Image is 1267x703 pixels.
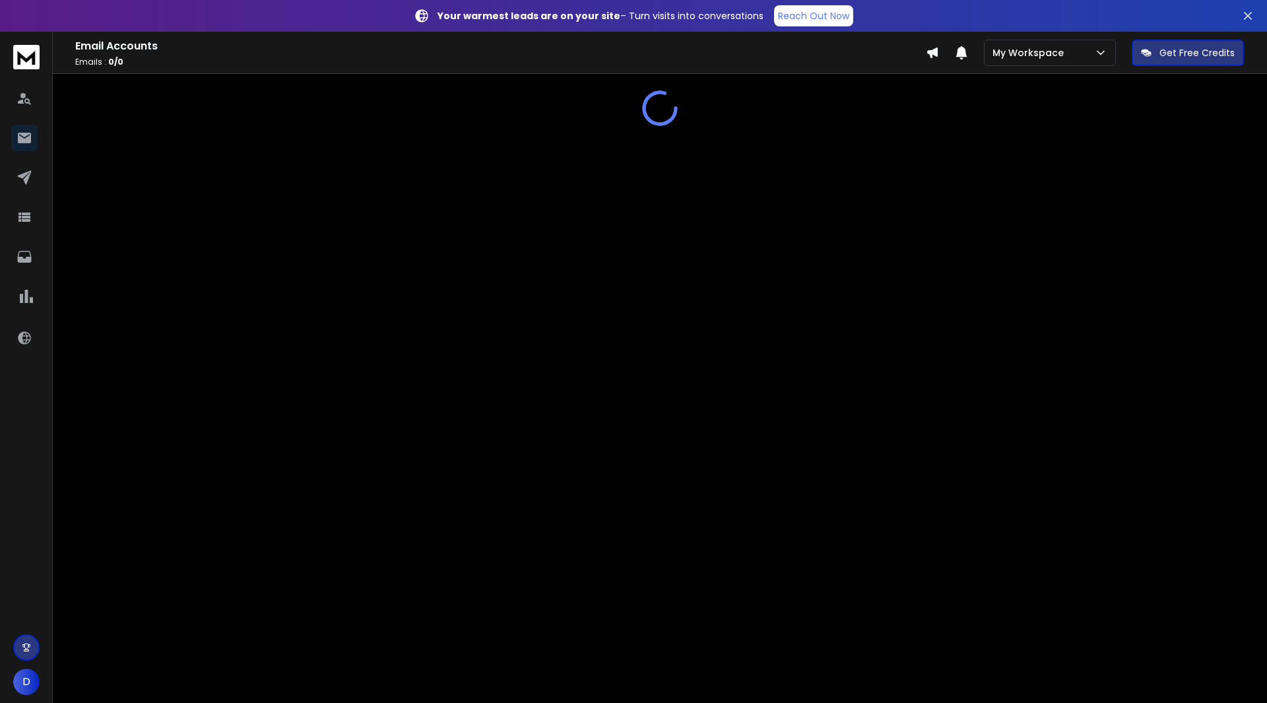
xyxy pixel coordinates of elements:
p: My Workspace [992,46,1069,59]
strong: Your warmest leads are on your site [438,9,620,22]
p: Emails : [75,57,926,67]
a: Reach Out Now [774,5,853,26]
button: Get Free Credits [1132,40,1244,66]
span: 0 / 0 [108,56,123,67]
p: Reach Out Now [778,9,849,22]
h1: Email Accounts [75,38,926,54]
img: logo [13,45,40,69]
button: D [13,669,40,695]
p: – Turn visits into conversations [438,9,763,22]
p: Get Free Credits [1159,46,1235,59]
